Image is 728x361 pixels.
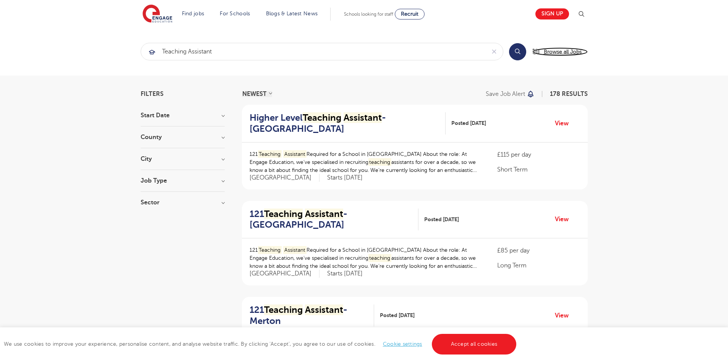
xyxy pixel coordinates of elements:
p: Save job alert [486,91,525,97]
p: 121 Required for a School in [GEOGRAPHIC_DATA] About the role: At Engage Education, we’ve special... [250,246,482,270]
span: Posted [DATE] [451,119,486,127]
p: Starts [DATE] [327,270,363,278]
mark: Assistant [283,150,306,158]
p: Starts [DATE] [327,174,363,182]
a: Higher LevelTeaching Assistant- [GEOGRAPHIC_DATA] [250,112,446,134]
span: Posted [DATE] [424,215,459,223]
span: Posted [DATE] [380,311,415,319]
h3: Start Date [141,112,225,118]
a: Recruit [395,9,425,19]
a: 121Teaching Assistant- [GEOGRAPHIC_DATA] [250,209,418,231]
h3: Job Type [141,178,225,184]
a: For Schools [220,11,250,16]
mark: Assistant [305,304,343,315]
span: Browse all Jobs [544,47,582,56]
h3: County [141,134,225,140]
h3: Sector [141,199,225,206]
h3: City [141,156,225,162]
button: Save job alert [486,91,535,97]
a: View [555,214,574,224]
a: 121Teaching Assistant- Merton [250,304,374,327]
mark: Teaching [303,112,341,123]
mark: teaching [368,254,392,262]
h2: Higher Level - [GEOGRAPHIC_DATA] [250,112,439,134]
span: Recruit [401,11,418,17]
span: Filters [141,91,164,97]
p: £115 per day [497,150,580,159]
a: View [555,311,574,321]
p: 121 Required for a School in [GEOGRAPHIC_DATA] About the role: At Engage Education, we’ve special... [250,150,482,174]
a: Find jobs [182,11,204,16]
p: Short Term [497,165,580,174]
span: [GEOGRAPHIC_DATA] [250,270,319,278]
span: 178 RESULTS [550,91,588,97]
mark: Teaching [264,304,303,315]
img: Engage Education [143,5,172,24]
mark: Teaching [258,246,282,254]
input: Submit [141,43,485,60]
button: Clear [485,43,503,60]
a: Accept all cookies [432,334,517,355]
span: Schools looking for staff [344,11,393,17]
p: £85 per day [497,246,580,255]
a: View [555,118,574,128]
mark: Assistant [283,246,306,254]
p: Long Term [497,261,580,270]
span: [GEOGRAPHIC_DATA] [250,174,319,182]
h2: 121 - [GEOGRAPHIC_DATA] [250,209,412,231]
a: Cookie settings [383,341,422,347]
mark: Assistant [305,209,343,219]
mark: Teaching [258,150,282,158]
div: Submit [141,43,503,60]
mark: Assistant [344,112,382,123]
span: We use cookies to improve your experience, personalise content, and analyse website traffic. By c... [4,341,518,347]
a: Browse all Jobs [532,47,588,56]
button: Search [509,43,526,60]
mark: teaching [368,158,392,166]
h2: 121 - Merton [250,304,368,327]
a: Blogs & Latest News [266,11,318,16]
mark: Teaching [264,209,303,219]
a: Sign up [535,8,569,19]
